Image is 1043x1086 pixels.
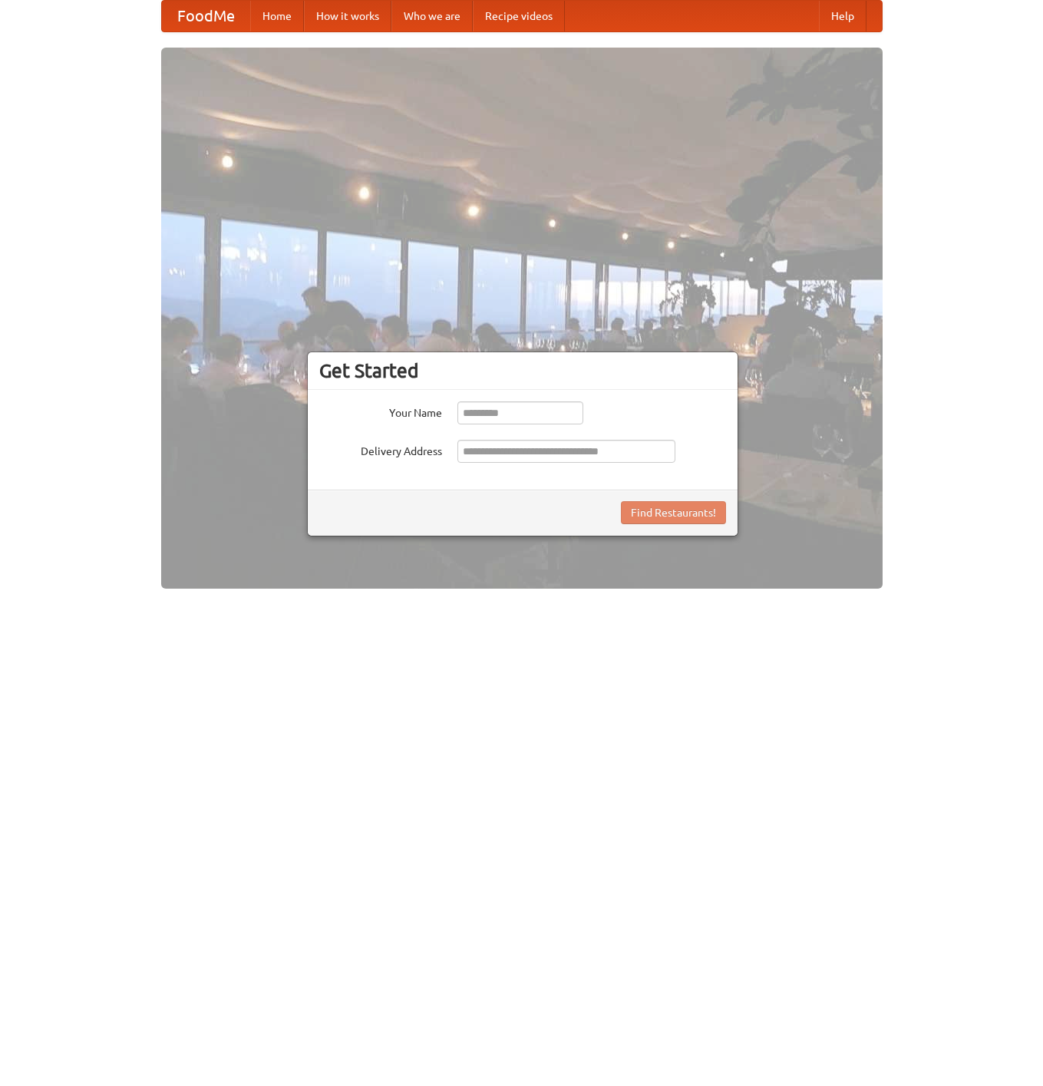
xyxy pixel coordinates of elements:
[391,1,473,31] a: Who we are
[162,1,250,31] a: FoodMe
[304,1,391,31] a: How it works
[319,401,442,421] label: Your Name
[319,440,442,459] label: Delivery Address
[319,359,726,382] h3: Get Started
[473,1,565,31] a: Recipe videos
[250,1,304,31] a: Home
[621,501,726,524] button: Find Restaurants!
[819,1,866,31] a: Help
